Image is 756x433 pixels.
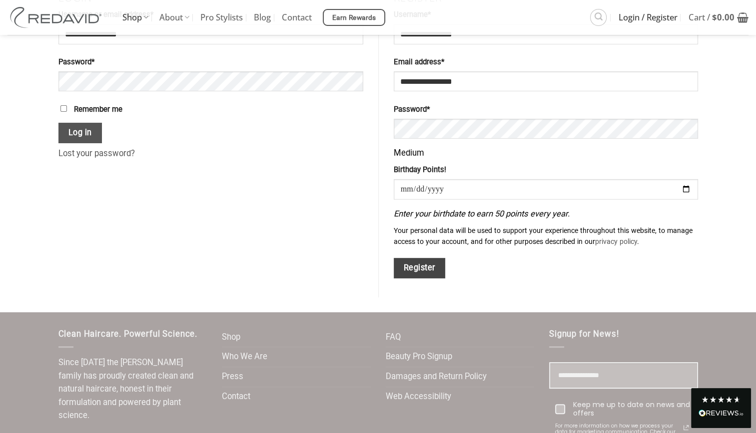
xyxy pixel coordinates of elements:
a: Lost your password? [58,149,135,158]
a: Search [590,9,607,25]
span: Earn Rewards [332,12,376,23]
button: Log in [58,123,102,143]
div: 4.8 Stars [701,396,741,404]
img: REVIEWS.io [699,410,744,417]
span: Remember me [74,105,122,114]
a: Who We Are [222,347,267,367]
a: Earn Rewards [323,9,385,26]
label: Email address [394,56,698,68]
a: Damages and Return Policy [386,367,487,387]
div: Keep me up to date on news and offers [573,401,692,418]
bdi: 0.00 [712,11,735,23]
a: FAQ [386,328,401,347]
a: privacy policy [595,237,637,245]
button: Register [394,258,446,278]
div: Medium [394,147,698,160]
span: Login / Register [619,5,678,30]
div: Read All Reviews [699,408,744,421]
span: Cart / [689,5,735,30]
input: Remember me [60,105,67,112]
span: Clean Haircare. Powerful Science. [58,329,197,339]
a: Shop [222,328,240,347]
p: Since [DATE] the [PERSON_NAME] family has proudly created clean and natural haircare, honest in t... [58,356,207,423]
a: Beauty Pro Signup [386,347,452,367]
div: Read All Reviews [691,388,751,428]
span: $ [712,11,717,23]
label: Password [394,104,698,116]
a: Web Accessibility [386,387,451,407]
label: Password [58,56,363,68]
img: REDAVID Salon Products | United States [7,7,107,28]
a: Contact [222,387,250,407]
p: Your personal data will be used to support your experience throughout this website, to manage acc... [394,225,698,247]
span: Signup for News! [549,329,619,339]
em: Enter your birthdate to earn 50 points every year. [394,209,570,218]
input: Email field [549,362,698,389]
a: Press [222,367,243,387]
label: Birthday Points! [394,164,698,176]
